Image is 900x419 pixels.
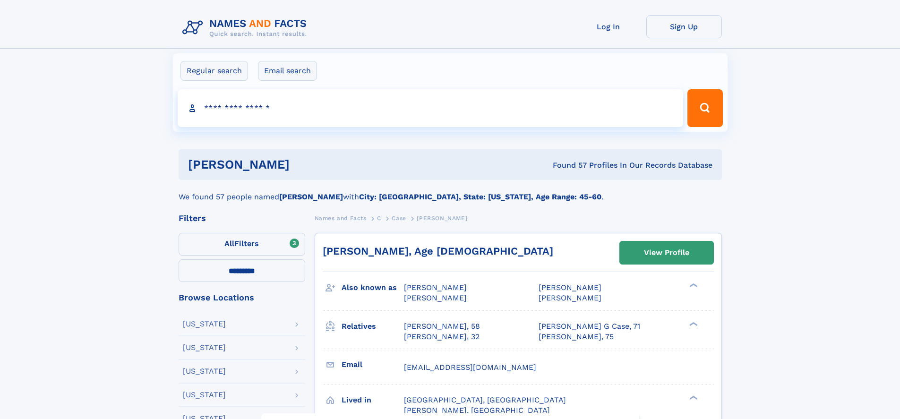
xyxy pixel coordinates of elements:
[315,212,367,224] a: Names and Facts
[179,293,305,302] div: Browse Locations
[687,394,698,401] div: ❯
[179,233,305,256] label: Filters
[539,321,640,332] a: [PERSON_NAME] G Case, 71
[404,321,480,332] a: [PERSON_NAME], 58
[178,89,684,127] input: search input
[179,15,315,41] img: Logo Names and Facts
[377,215,381,222] span: C
[342,318,404,334] h3: Relatives
[687,321,698,327] div: ❯
[620,241,713,264] a: View Profile
[377,212,381,224] a: C
[188,159,421,171] h1: [PERSON_NAME]
[359,192,601,201] b: City: [GEOGRAPHIC_DATA], State: [US_STATE], Age Range: 45-60
[342,392,404,408] h3: Lived in
[183,391,226,399] div: [US_STATE]
[404,406,550,415] span: [PERSON_NAME], [GEOGRAPHIC_DATA]
[342,280,404,296] h3: Also known as
[258,61,317,81] label: Email search
[644,242,689,264] div: View Profile
[323,245,553,257] a: [PERSON_NAME], Age [DEMOGRAPHIC_DATA]
[404,283,467,292] span: [PERSON_NAME]
[404,395,566,404] span: [GEOGRAPHIC_DATA], [GEOGRAPHIC_DATA]
[539,283,601,292] span: [PERSON_NAME]
[421,160,712,171] div: Found 57 Profiles In Our Records Database
[404,363,536,372] span: [EMAIL_ADDRESS][DOMAIN_NAME]
[646,15,722,38] a: Sign Up
[392,212,406,224] a: Case
[224,239,234,248] span: All
[179,214,305,222] div: Filters
[404,293,467,302] span: [PERSON_NAME]
[417,215,467,222] span: [PERSON_NAME]
[183,368,226,375] div: [US_STATE]
[183,344,226,351] div: [US_STATE]
[183,320,226,328] div: [US_STATE]
[571,15,646,38] a: Log In
[539,332,614,342] a: [PERSON_NAME], 75
[279,192,343,201] b: [PERSON_NAME]
[392,215,406,222] span: Case
[180,61,248,81] label: Regular search
[404,332,480,342] a: [PERSON_NAME], 32
[539,293,601,302] span: [PERSON_NAME]
[179,180,722,203] div: We found 57 people named with .
[687,282,698,289] div: ❯
[342,357,404,373] h3: Email
[687,89,722,127] button: Search Button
